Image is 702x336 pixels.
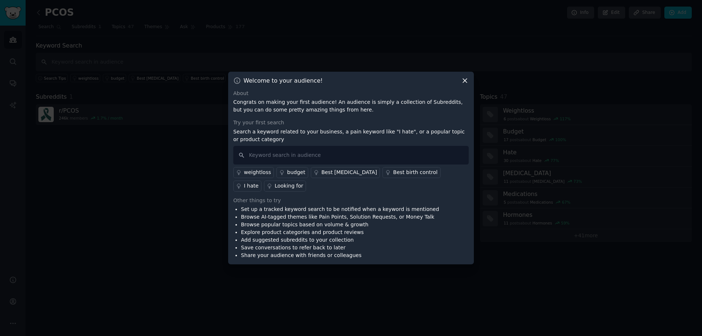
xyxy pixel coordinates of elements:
li: Browse AI-tagged themes like Pain Points, Solution Requests, or Money Talk [241,213,439,221]
a: budget [276,167,308,178]
div: budget [287,169,305,176]
a: weightloss [233,167,274,178]
li: Browse popular topics based on volume & growth [241,221,439,229]
div: Best [MEDICAL_DATA] [321,169,377,176]
div: I hate [244,182,258,190]
input: Keyword search in audience [233,146,469,165]
li: Save conversations to refer back to later [241,244,439,252]
div: Try your first search [233,119,469,127]
div: Looking for [275,182,303,190]
li: Add suggested subreddits to your collection [241,236,439,244]
a: Looking for [264,181,306,192]
a: Best birth control [382,167,440,178]
li: Set up a tracked keyword search to be notified when a keyword is mentioned [241,205,439,213]
a: Best [MEDICAL_DATA] [311,167,380,178]
p: Search a keyword related to your business, a pain keyword like "I hate", or a popular topic or pr... [233,128,469,143]
div: Best birth control [393,169,437,176]
li: Share your audience with friends or colleagues [241,252,439,259]
p: Congrats on making your first audience! An audience is simply a collection of Subreddits, but you... [233,98,469,114]
h3: Welcome to your audience! [244,77,323,84]
a: I hate [233,181,261,192]
div: weightloss [244,169,271,176]
div: Other things to try [233,197,469,204]
div: About [233,90,469,97]
li: Explore product categories and product reviews [241,229,439,236]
